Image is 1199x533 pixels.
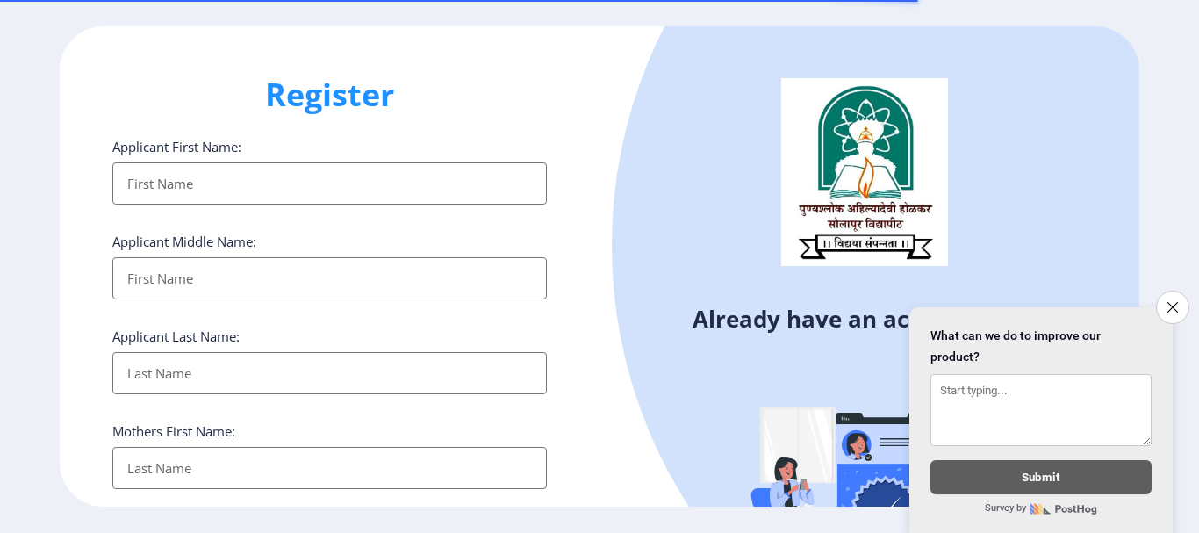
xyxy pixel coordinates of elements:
[112,233,256,250] label: Applicant Middle Name:
[112,352,547,394] input: Last Name
[984,303,1046,335] a: Login
[112,162,547,205] input: First Name
[613,305,1126,333] h4: Already have an account?
[781,78,948,266] img: logo
[112,257,547,299] input: First Name
[112,138,241,155] label: Applicant First Name:
[112,328,240,345] label: Applicant Last Name:
[112,447,547,489] input: Last Name
[112,422,235,440] label: Mothers First Name:
[112,74,547,116] h1: Register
